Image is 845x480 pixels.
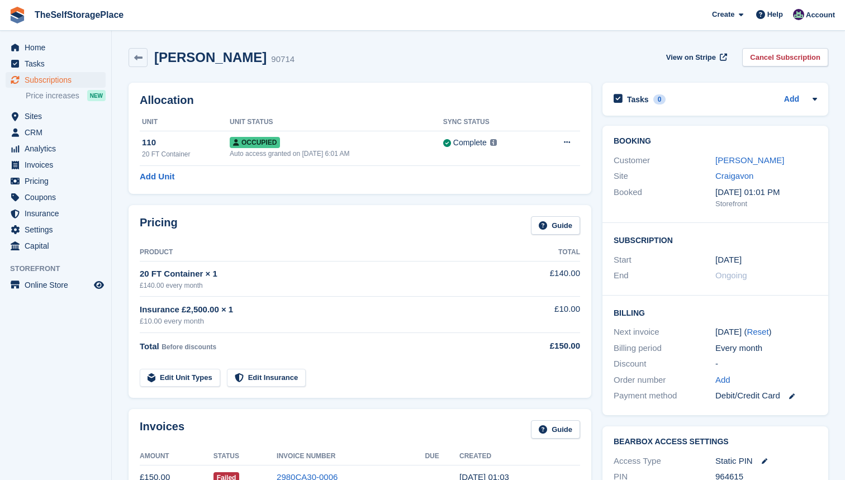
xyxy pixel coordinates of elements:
[162,343,216,351] span: Before discounts
[6,222,106,237] a: menu
[662,48,729,66] a: View on Stripe
[614,234,817,245] h2: Subscription
[6,277,106,293] a: menu
[26,89,106,102] a: Price increases NEW
[767,9,783,20] span: Help
[712,9,734,20] span: Create
[715,342,817,355] div: Every month
[715,358,817,370] div: -
[614,254,715,267] div: Start
[6,189,106,205] a: menu
[614,170,715,183] div: Site
[25,72,92,88] span: Subscriptions
[459,448,580,465] th: Created
[715,326,817,339] div: [DATE] ( )
[140,94,580,107] h2: Allocation
[614,358,715,370] div: Discount
[614,389,715,402] div: Payment method
[614,374,715,387] div: Order number
[25,222,92,237] span: Settings
[230,113,443,131] th: Unit Status
[512,244,580,262] th: Total
[6,72,106,88] a: menu
[25,40,92,55] span: Home
[140,448,213,465] th: Amount
[531,216,580,235] a: Guide
[715,374,730,387] a: Add
[715,198,817,210] div: Storefront
[25,173,92,189] span: Pricing
[806,9,835,21] span: Account
[140,369,220,387] a: Edit Unit Types
[531,420,580,439] a: Guide
[9,7,26,23] img: stora-icon-8386f47178a22dfd0bd8f6a31ec36ba5ce8667c1dd55bd0f319d3a0aa187defe.svg
[25,189,92,205] span: Coupons
[6,40,106,55] a: menu
[614,342,715,355] div: Billing period
[453,137,487,149] div: Complete
[140,268,512,281] div: 20 FT Container × 1
[614,307,817,318] h2: Billing
[271,53,295,66] div: 90714
[142,149,230,159] div: 20 FT Container
[614,186,715,210] div: Booked
[227,369,306,387] a: Edit Insurance
[140,216,178,235] h2: Pricing
[512,340,580,353] div: £150.00
[715,389,817,402] div: Debit/Credit Card
[140,244,512,262] th: Product
[614,455,715,468] div: Access Type
[715,270,747,280] span: Ongoing
[742,48,828,66] a: Cancel Subscription
[512,297,580,333] td: £10.00
[793,9,804,20] img: Sam
[140,420,184,439] h2: Invoices
[25,238,92,254] span: Capital
[26,91,79,101] span: Price increases
[425,448,459,465] th: Due
[10,263,111,274] span: Storefront
[140,170,174,183] a: Add Unit
[6,157,106,173] a: menu
[715,186,817,199] div: [DATE] 01:01 PM
[25,56,92,72] span: Tasks
[6,108,106,124] a: menu
[614,326,715,339] div: Next invoice
[627,94,649,104] h2: Tasks
[25,141,92,156] span: Analytics
[614,269,715,282] div: End
[140,316,512,327] div: £10.00 every month
[715,171,753,180] a: Craigavon
[614,154,715,167] div: Customer
[784,93,799,106] a: Add
[443,113,539,131] th: Sync Status
[25,206,92,221] span: Insurance
[666,52,716,63] span: View on Stripe
[140,281,512,291] div: £140.00 every month
[25,157,92,173] span: Invoices
[213,448,277,465] th: Status
[6,173,106,189] a: menu
[6,238,106,254] a: menu
[614,438,817,446] h2: BearBox Access Settings
[154,50,267,65] h2: [PERSON_NAME]
[490,139,497,146] img: icon-info-grey-7440780725fd019a000dd9b08b2336e03edf1995a4989e88bcd33f0948082b44.svg
[92,278,106,292] a: Preview store
[6,141,106,156] a: menu
[747,327,768,336] a: Reset
[142,136,230,149] div: 110
[25,277,92,293] span: Online Store
[230,137,280,148] span: Occupied
[653,94,666,104] div: 0
[6,125,106,140] a: menu
[230,149,443,159] div: Auto access granted on [DATE] 6:01 AM
[715,254,742,267] time: 2025-06-14 00:00:00 UTC
[25,108,92,124] span: Sites
[715,155,784,165] a: [PERSON_NAME]
[140,341,159,351] span: Total
[6,56,106,72] a: menu
[512,261,580,296] td: £140.00
[140,303,512,316] div: Insurance £2,500.00 × 1
[25,125,92,140] span: CRM
[277,448,425,465] th: Invoice Number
